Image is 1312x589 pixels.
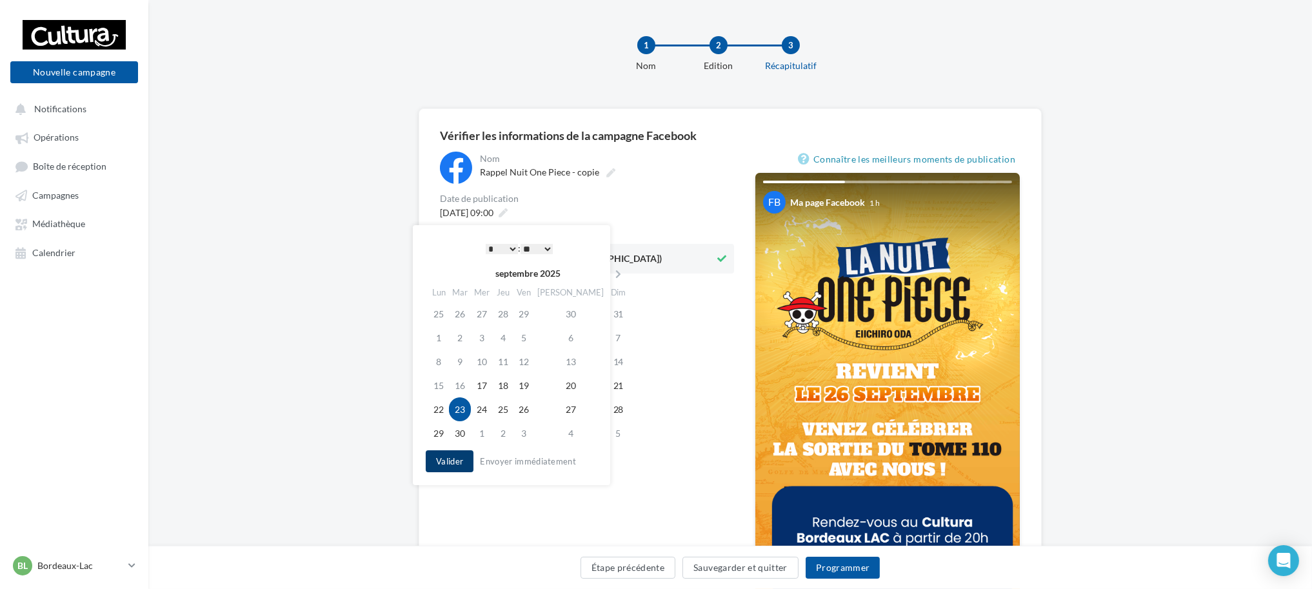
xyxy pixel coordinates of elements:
[763,191,786,214] div: FB
[806,557,880,579] button: Programmer
[449,397,471,421] td: 23
[677,59,760,72] div: Edition
[607,374,630,397] td: 21
[710,36,728,54] div: 2
[475,454,581,469] button: Envoyer immédiatement
[493,350,513,374] td: 11
[513,302,534,326] td: 29
[513,326,534,350] td: 5
[471,302,493,326] td: 27
[8,241,141,264] a: Calendrier
[8,125,141,148] a: Opérations
[581,557,676,579] button: Étape précédente
[449,350,471,374] td: 9
[428,374,449,397] td: 15
[607,421,630,445] td: 5
[513,374,534,397] td: 19
[493,397,513,421] td: 25
[493,374,513,397] td: 18
[10,61,138,83] button: Nouvelle campagne
[426,450,473,472] button: Valider
[428,421,449,445] td: 29
[34,103,86,114] span: Notifications
[534,374,607,397] td: 20
[534,350,607,374] td: 13
[493,302,513,326] td: 28
[750,59,832,72] div: Récapitulatif
[493,421,513,445] td: 2
[471,397,493,421] td: 24
[682,557,799,579] button: Sauvegarder et quitter
[782,36,800,54] div: 3
[534,302,607,326] td: 30
[428,326,449,350] td: 1
[534,283,607,302] th: [PERSON_NAME]
[607,302,630,326] td: 31
[8,212,141,235] a: Médiathèque
[534,326,607,350] td: 6
[607,326,630,350] td: 7
[37,559,123,572] p: Bordeaux-Lac
[454,239,584,258] div: :
[8,183,141,206] a: Campagnes
[8,154,141,178] a: Boîte de réception
[449,264,607,283] th: septembre 2025
[637,36,655,54] div: 1
[605,59,688,72] div: Nom
[10,554,138,578] a: BL Bordeaux-Lac
[440,130,1020,141] div: Vérifier les informations de la campagne Facebook
[428,350,449,374] td: 8
[870,197,880,208] div: 1 h
[471,421,493,445] td: 1
[33,161,106,172] span: Boîte de réception
[8,97,135,120] button: Notifications
[440,194,734,203] div: Date de publication
[513,350,534,374] td: 12
[798,152,1020,167] a: Connaître les meilleurs moments de publication
[1268,545,1299,576] div: Open Intercom Messenger
[790,196,865,209] div: Ma page Facebook
[471,326,493,350] td: 3
[17,559,28,572] span: BL
[32,219,85,230] span: Médiathèque
[34,132,79,143] span: Opérations
[493,283,513,302] th: Jeu
[449,302,471,326] td: 26
[480,154,731,163] div: Nom
[449,421,471,445] td: 30
[449,283,471,302] th: Mar
[428,283,449,302] th: Lun
[513,421,534,445] td: 3
[534,421,607,445] td: 4
[428,302,449,326] td: 25
[471,283,493,302] th: Mer
[440,207,493,218] span: [DATE] 09:00
[493,326,513,350] td: 4
[449,374,471,397] td: 16
[480,166,599,177] span: Rappel Nuit One Piece - copie
[607,397,630,421] td: 28
[607,350,630,374] td: 14
[513,397,534,421] td: 26
[471,350,493,374] td: 10
[471,374,493,397] td: 17
[32,190,79,201] span: Campagnes
[534,397,607,421] td: 27
[607,283,630,302] th: Dim
[449,326,471,350] td: 2
[428,397,449,421] td: 22
[513,283,534,302] th: Ven
[32,247,75,258] span: Calendrier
